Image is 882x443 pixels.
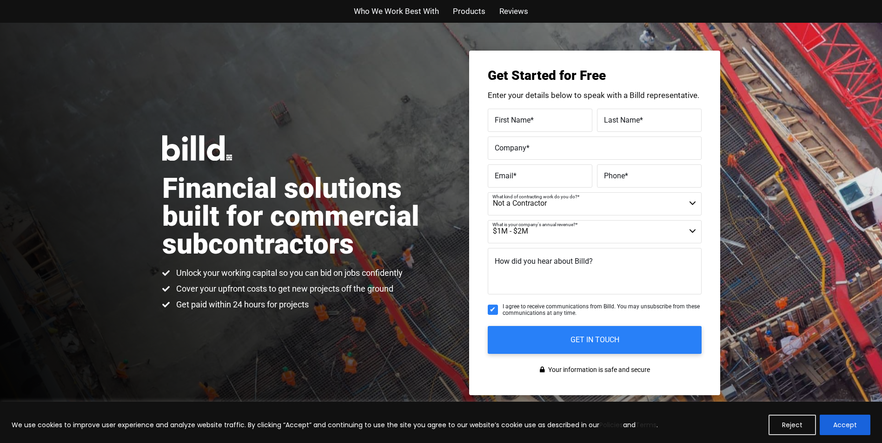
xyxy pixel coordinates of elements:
button: Reject [769,415,816,435]
span: Company [495,143,526,152]
span: How did you hear about Billd? [495,257,593,266]
h3: Get Started for Free [488,69,702,82]
span: Email [495,171,513,180]
span: I agree to receive communications from Billd. You may unsubscribe from these communications at an... [503,303,702,317]
span: Get paid within 24 hours for projects [174,299,309,310]
p: We use cookies to improve user experience and analyze website traffic. By clicking “Accept” and c... [12,419,658,430]
span: Unlock your working capital so you can bid on jobs confidently [174,267,403,279]
button: Accept [820,415,870,435]
a: Policies [599,420,623,430]
span: Cover your upfront costs to get new projects off the ground [174,283,393,294]
a: Who We Work Best With [354,5,439,18]
span: First Name [495,115,531,124]
p: Enter your details below to speak with a Billd representative. [488,91,702,99]
a: Terms [636,420,657,430]
span: Phone [604,171,625,180]
a: Products [453,5,485,18]
input: GET IN TOUCH [488,326,702,354]
input: I agree to receive communications from Billd. You may unsubscribe from these communications at an... [488,305,498,315]
span: Your information is safe and secure [546,363,650,377]
span: Last Name [604,115,640,124]
a: Reviews [499,5,528,18]
h1: Financial solutions built for commercial subcontractors [162,175,441,258]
